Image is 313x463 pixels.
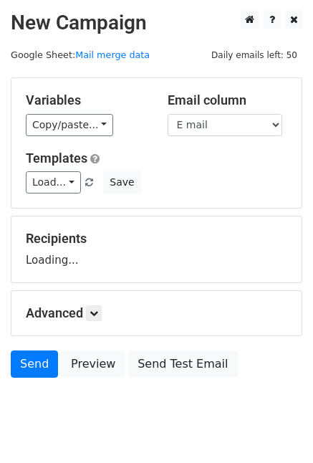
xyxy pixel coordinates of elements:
[128,350,237,378] a: Send Test Email
[241,394,313,463] iframe: Chat Widget
[168,92,288,108] h5: Email column
[11,11,302,35] h2: New Campaign
[26,305,287,321] h5: Advanced
[26,171,81,194] a: Load...
[26,231,287,268] div: Loading...
[75,49,150,60] a: Mail merge data
[11,350,58,378] a: Send
[206,49,302,60] a: Daily emails left: 50
[62,350,125,378] a: Preview
[26,114,113,136] a: Copy/paste...
[26,151,87,166] a: Templates
[206,47,302,63] span: Daily emails left: 50
[103,171,140,194] button: Save
[26,231,287,247] h5: Recipients
[11,49,150,60] small: Google Sheet:
[26,92,146,108] h5: Variables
